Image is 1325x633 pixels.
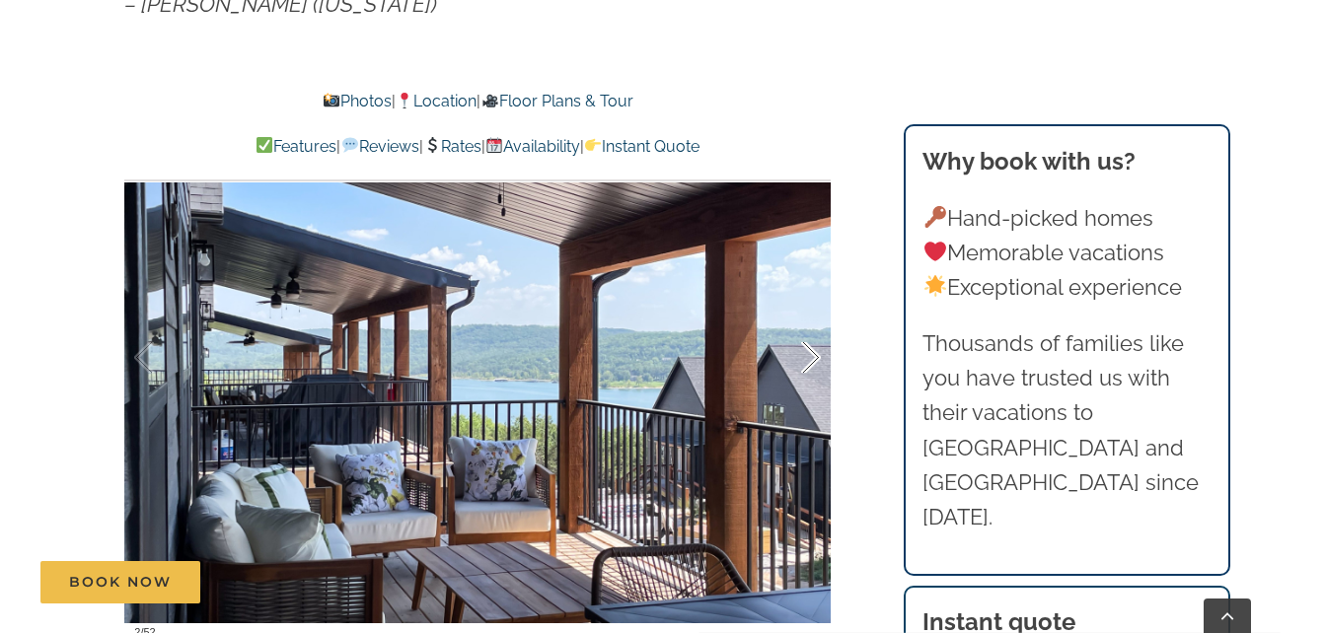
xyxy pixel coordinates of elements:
[924,275,946,297] img: 🌟
[324,93,339,108] img: 📸
[340,137,418,156] a: Reviews
[922,201,1211,306] p: Hand-picked homes Memorable vacations Exceptional experience
[424,137,440,153] img: 💲
[585,137,601,153] img: 👉
[486,137,502,153] img: 📆
[256,137,336,156] a: Features
[485,137,580,156] a: Availability
[924,241,946,262] img: ❤️
[124,134,831,160] p: | | | |
[922,144,1211,179] h3: Why book with us?
[922,326,1211,534] p: Thousands of families like you have trusted us with their vacations to [GEOGRAPHIC_DATA] and [GEO...
[396,92,477,110] a: Location
[342,137,358,153] img: 💬
[924,206,946,228] img: 🔑
[323,92,392,110] a: Photos
[480,92,632,110] a: Floor Plans & Tour
[423,137,481,156] a: Rates
[482,93,498,108] img: 🎥
[124,89,831,114] p: | |
[584,137,699,156] a: Instant Quote
[69,574,172,591] span: Book Now
[397,93,412,108] img: 📍
[257,137,272,153] img: ✅
[40,561,200,603] a: Book Now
